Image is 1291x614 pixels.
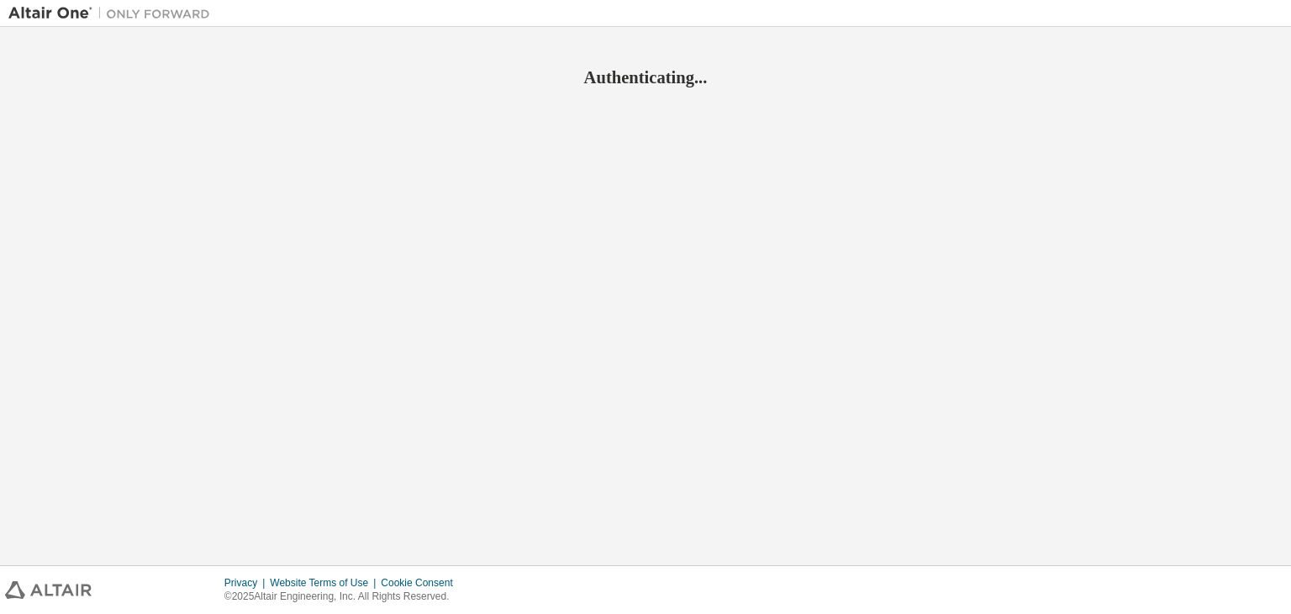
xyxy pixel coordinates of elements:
h2: Authenticating... [8,66,1283,88]
img: altair_logo.svg [5,581,92,599]
div: Cookie Consent [381,576,462,590]
p: © 2025 Altair Engineering, Inc. All Rights Reserved. [224,590,463,604]
div: Website Terms of Use [270,576,381,590]
div: Privacy [224,576,270,590]
img: Altair One [8,5,219,22]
